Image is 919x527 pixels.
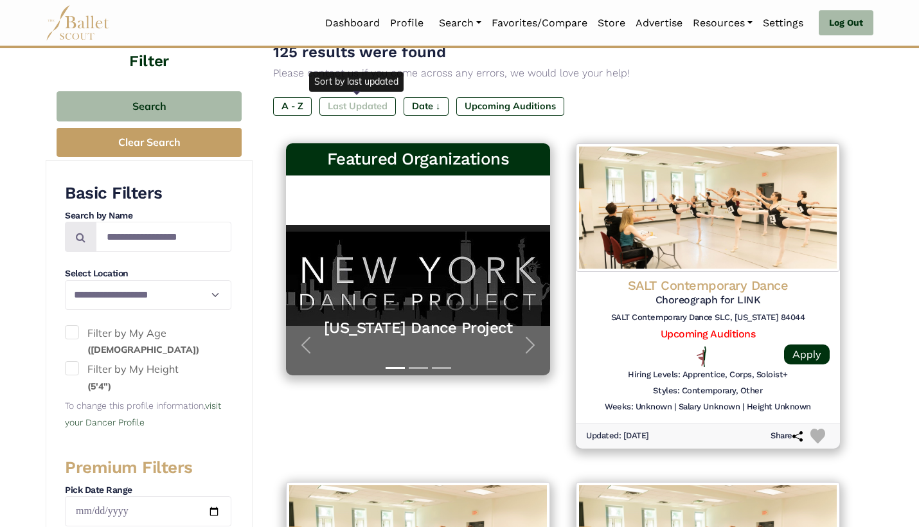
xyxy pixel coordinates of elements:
h6: Hiring Levels: Apprentice, Corps, Soloist+ [628,370,788,380]
h3: Featured Organizations [296,148,540,170]
button: Clear Search [57,128,242,157]
h6: Share [771,431,803,442]
label: Last Updated [319,97,396,115]
div: Sort by last updated [309,72,404,91]
h6: SALT Contemporary Dance SLC, [US_STATE] 84044 [586,312,830,323]
h5: Choreograph for LINK [586,294,830,307]
h3: Premium Filters [65,457,231,479]
a: Search [434,10,486,37]
small: (5'4") [87,380,111,392]
img: Heart [810,429,825,443]
img: Logo [576,143,840,272]
a: Store [593,10,630,37]
small: ([DEMOGRAPHIC_DATA]) [87,344,199,355]
h3: Basic Filters [65,183,231,204]
label: A - Z [273,97,312,115]
a: visit your Dancer Profile [65,400,221,427]
h6: Updated: [DATE] [586,431,649,442]
h6: | [674,402,676,413]
span: 125 results were found [273,43,446,61]
a: [US_STATE] Dance Project [299,318,537,338]
a: Advertise [630,10,688,37]
img: All [697,346,706,367]
p: Please contact us if you come across any errors, we would love your help! [273,65,853,82]
small: To change this profile information, [65,400,221,427]
button: Search [57,91,242,121]
h6: Weeks: Unknown [605,402,672,413]
h4: Search by Name [65,210,231,222]
h4: Select Location [65,267,231,280]
input: Search by names... [96,222,231,252]
h4: SALT Contemporary Dance [586,277,830,294]
button: Slide 3 [432,361,451,375]
h6: Salary Unknown [679,402,740,413]
label: Date ↓ [404,97,449,115]
button: Slide 2 [409,361,428,375]
a: Dashboard [320,10,385,37]
label: Upcoming Auditions [456,97,564,115]
a: Log Out [819,10,873,36]
a: Upcoming Auditions [661,328,755,340]
h6: Styles: Contemporary, Other [653,386,762,397]
a: Favorites/Compare [486,10,593,37]
label: Filter by My Age [65,325,231,358]
label: Filter by My Height [65,361,231,394]
h6: | [742,402,744,413]
a: Resources [688,10,758,37]
a: Profile [385,10,429,37]
h4: Pick Date Range [65,484,231,497]
h6: Height Unknown [747,402,811,413]
a: Settings [758,10,808,37]
a: This program is all about helping dancers launch their careers—no matter the trajectory. At [US_S... [299,189,537,362]
button: Slide 1 [386,361,405,375]
a: Apply [784,344,830,364]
